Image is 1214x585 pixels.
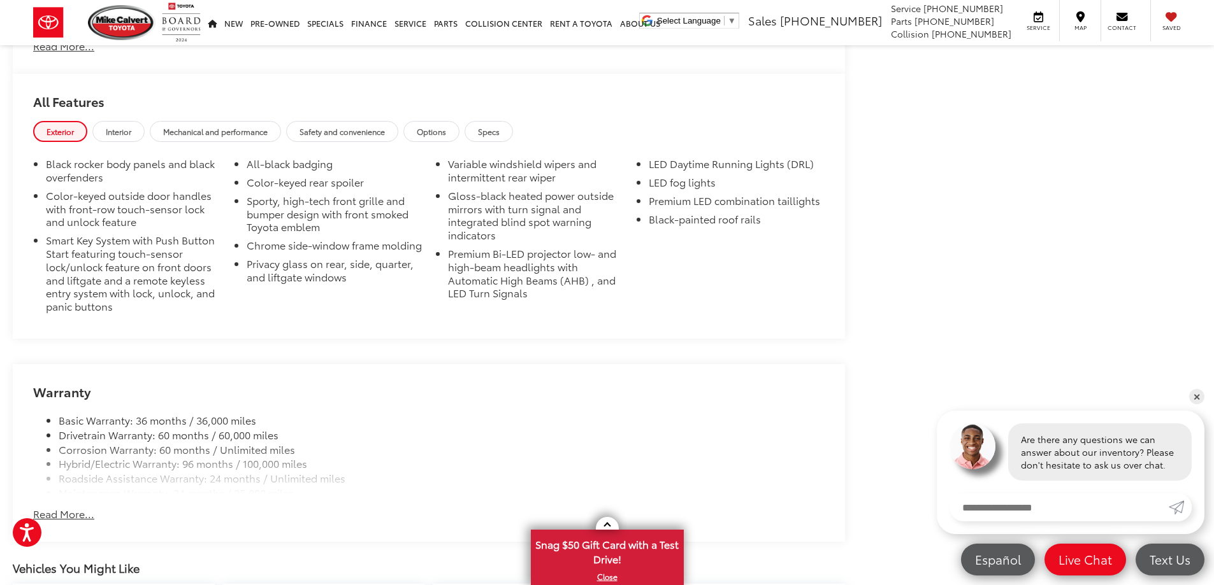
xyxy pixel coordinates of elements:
[891,2,921,15] span: Service
[657,16,721,25] span: Select Language
[46,234,221,318] li: Smart Key System with Push Button Start featuring touch-sensor lock/unlock feature on front doors...
[417,126,446,137] span: Options
[59,428,824,442] li: Drivetrain Warranty: 60 months / 60,000 miles
[932,27,1011,40] span: [PHONE_NUMBER]
[950,493,1169,521] input: Enter your message
[1052,551,1118,567] span: Live Chat
[88,5,155,40] img: Mike Calvert Toyota
[1169,493,1192,521] a: Submit
[969,551,1027,567] span: Español
[1136,544,1204,575] a: Text Us
[649,194,824,213] li: Premium LED combination taillights
[748,12,777,29] span: Sales
[13,74,845,121] h2: All Features
[950,423,995,469] img: Agent profile photo
[914,15,994,27] span: [PHONE_NUMBER]
[448,247,623,305] li: Premium Bi-LED projector low- and high-beam headlights with Automatic High Beams (AHB) , and LED ...
[106,126,131,137] span: Interior
[891,27,929,40] span: Collision
[780,12,882,29] span: [PHONE_NUMBER]
[163,126,268,137] span: Mechanical and performance
[247,257,422,289] li: Privacy glass on rear, side, quarter, and liftgate windows
[649,157,824,176] li: LED Daytime Running Lights (DRL)
[478,126,500,137] span: Specs
[59,442,824,457] li: Corrosion Warranty: 60 months / Unlimited miles
[891,15,912,27] span: Parts
[1044,544,1126,575] a: Live Chat
[448,157,623,189] li: Variable windshield wipers and intermittent rear wiper
[923,2,1003,15] span: [PHONE_NUMBER]
[247,194,422,239] li: Sporty, high-tech front grille and bumper design with front smoked Toyota emblem
[33,507,94,521] button: Read More...
[1024,24,1053,32] span: Service
[33,384,824,398] h2: Warranty
[247,157,422,176] li: All-black badging
[1066,24,1094,32] span: Map
[13,561,845,575] div: Vehicles You Might Like
[33,39,94,53] button: Read More...
[649,176,824,194] li: LED fog lights
[657,16,736,25] a: Select Language​
[46,157,221,189] li: Black rocker body panels and black overfenders
[1143,551,1197,567] span: Text Us
[247,176,422,194] li: Color-keyed rear spoiler
[961,544,1035,575] a: Español
[300,126,385,137] span: Safety and convenience
[1008,423,1192,481] div: Are there any questions we can answer about our inventory? Please don't hesitate to ask us over c...
[59,413,824,428] li: Basic Warranty: 36 months / 36,000 miles
[649,213,824,231] li: Black-painted roof rails
[1157,24,1185,32] span: Saved
[1108,24,1136,32] span: Contact
[247,239,422,257] li: Chrome side-window frame molding
[448,189,623,247] li: Gloss-black heated power outside mirrors with turn signal and integrated blind spot warning indic...
[728,16,736,25] span: ▼
[532,531,683,570] span: Snag $50 Gift Card with a Test Drive!
[46,189,221,234] li: Color-keyed outside door handles with front-row touch-sensor lock and unlock feature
